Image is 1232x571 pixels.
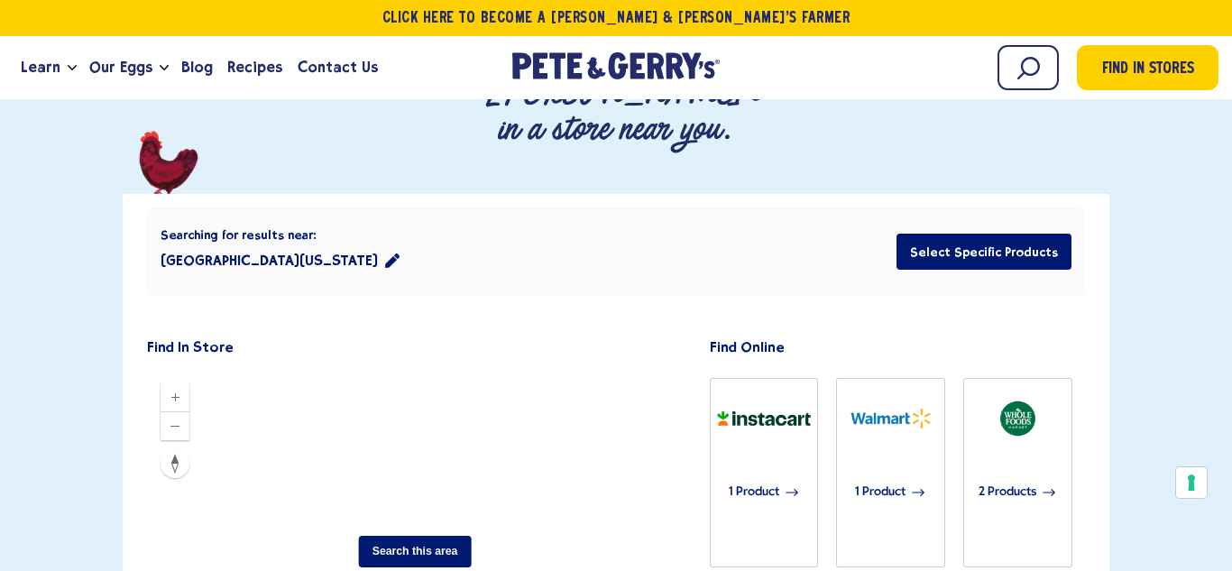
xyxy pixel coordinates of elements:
span: Contact Us [298,56,378,78]
button: Your consent preferences for tracking technologies [1176,467,1207,498]
a: Blog [174,43,220,92]
input: Search [998,45,1059,90]
span: Recipes [227,56,282,78]
span: Learn [21,56,60,78]
span: Blog [181,56,213,78]
span: Find in Stores [1102,58,1194,82]
a: Contact Us [290,43,385,92]
a: Recipes [220,43,290,92]
a: Our Eggs [82,43,160,92]
a: Learn [14,43,68,92]
button: Open the dropdown menu for Our Eggs [160,65,169,71]
a: Find in Stores [1077,45,1218,90]
button: Open the dropdown menu for Learn [68,65,77,71]
span: Our Eggs [89,56,152,78]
